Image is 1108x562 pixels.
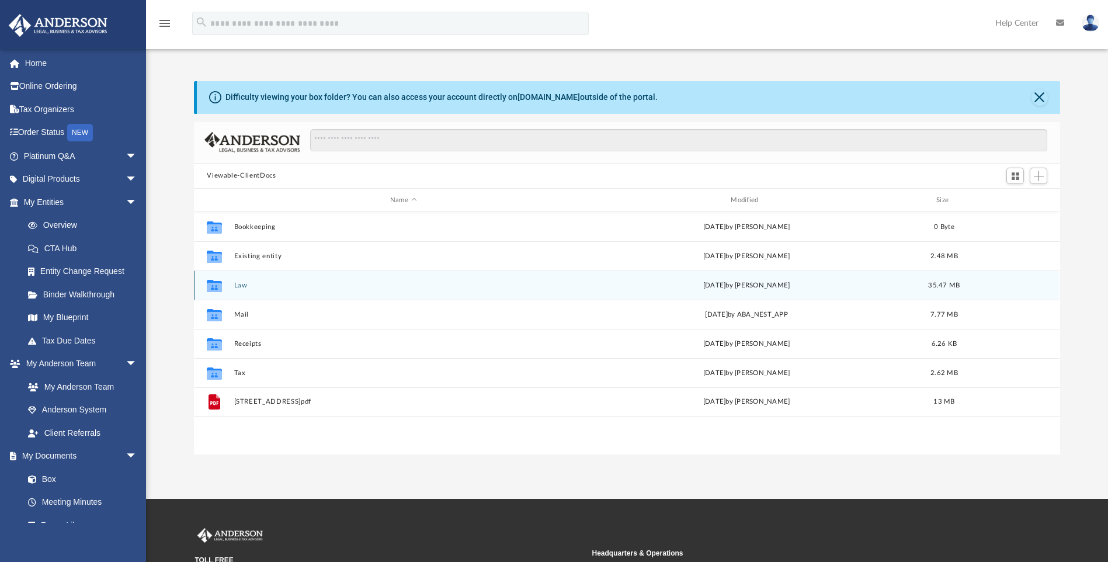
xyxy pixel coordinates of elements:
span: 0 Byte [935,224,955,230]
a: My Entitiesarrow_drop_down [8,190,155,214]
div: Difficulty viewing your box folder? You can also access your account directly on outside of the p... [225,91,658,103]
div: Modified [577,195,916,206]
a: My Anderson Teamarrow_drop_down [8,352,149,376]
small: Headquarters & Operations [592,548,981,558]
a: Box [16,467,143,491]
a: Digital Productsarrow_drop_down [8,168,155,191]
a: My Anderson Team [16,375,143,398]
input: Search files and folders [310,129,1047,151]
button: Law [234,282,572,289]
a: Client Referrals [16,421,149,445]
a: Home [8,51,155,75]
a: Tax Due Dates [16,329,155,352]
a: My Blueprint [16,306,149,329]
span: arrow_drop_down [126,168,149,192]
a: Overview [16,214,155,237]
a: menu [158,22,172,30]
a: Anderson System [16,398,149,422]
span: arrow_drop_down [126,352,149,376]
div: grid [194,212,1060,454]
div: NEW [67,124,93,141]
span: 6.26 KB [932,341,957,347]
span: arrow_drop_down [126,190,149,214]
a: CTA Hub [16,237,155,260]
img: Anderson Advisors Platinum Portal [195,528,265,543]
a: Entity Change Request [16,260,155,283]
span: 13 MB [934,399,955,405]
i: menu [158,16,172,30]
button: Switch to Grid View [1006,168,1024,184]
button: [STREET_ADDRESS]pdf [234,398,572,406]
a: Order StatusNEW [8,121,155,145]
button: Mail [234,311,572,318]
a: Meeting Minutes [16,491,149,514]
a: Online Ordering [8,75,155,98]
div: [DATE] by [PERSON_NAME] [578,339,916,349]
a: Tax Organizers [8,98,155,121]
div: [DATE] by [PERSON_NAME] [578,397,916,408]
div: id [199,195,228,206]
button: Bookkeeping [234,223,572,231]
div: Name [234,195,572,206]
div: [DATE] by [PERSON_NAME] [578,368,916,379]
div: [DATE] by ABA_NEST_APP [578,310,916,320]
span: 2.48 MB [930,253,958,259]
img: Anderson Advisors Platinum Portal [5,14,111,37]
a: Binder Walkthrough [16,283,155,306]
button: Add [1030,168,1047,184]
button: Viewable-ClientDocs [207,171,276,181]
button: Close [1031,89,1048,106]
div: Size [921,195,968,206]
a: My Documentsarrow_drop_down [8,445,149,468]
span: 2.62 MB [930,370,958,376]
span: 7.77 MB [930,311,958,318]
button: Tax [234,369,572,377]
button: Existing entity [234,252,572,260]
a: [DOMAIN_NAME] [517,92,580,102]
a: Forms Library [16,514,143,537]
span: arrow_drop_down [126,144,149,168]
span: 35.47 MB [929,282,960,289]
button: Receipts [234,340,572,348]
span: arrow_drop_down [126,445,149,469]
div: [DATE] by [PERSON_NAME] [578,251,916,262]
img: User Pic [1082,15,1099,32]
a: Platinum Q&Aarrow_drop_down [8,144,155,168]
div: [DATE] by [PERSON_NAME] [578,280,916,291]
div: id [973,195,1055,206]
i: search [195,16,208,29]
div: [DATE] by [PERSON_NAME] [578,222,916,233]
